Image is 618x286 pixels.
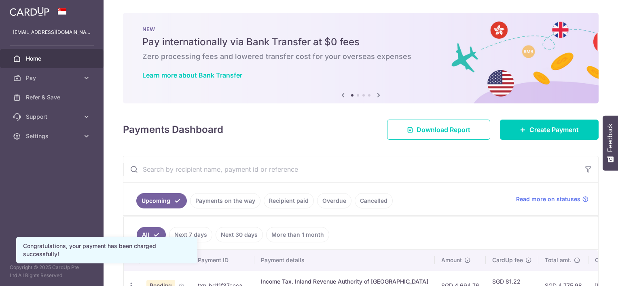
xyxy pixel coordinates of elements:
[136,193,187,208] a: Upcoming
[516,195,580,203] span: Read more on statuses
[191,250,254,271] th: Payment ID
[190,193,260,208] a: Payments on the way
[26,93,79,101] span: Refer & Save
[516,195,588,203] a: Read more on statuses
[26,132,79,140] span: Settings
[23,242,190,258] div: Congratulations, your payment has been charged successfully!
[492,256,523,264] span: CardUp fee
[123,156,579,182] input: Search by recipient name, payment id or reference
[26,74,79,82] span: Pay
[142,71,242,79] a: Learn more about Bank Transfer
[142,26,579,32] p: NEW
[387,120,490,140] a: Download Report
[26,113,79,121] span: Support
[500,120,599,140] a: Create Payment
[169,227,212,242] a: Next 7 days
[137,227,166,242] a: All
[264,193,314,208] a: Recipient paid
[529,125,579,135] span: Create Payment
[441,256,462,264] span: Amount
[216,227,263,242] a: Next 30 days
[123,122,223,137] h4: Payments Dashboard
[261,278,428,286] div: Income Tax. Inland Revenue Authority of [GEOGRAPHIC_DATA]
[26,55,79,63] span: Home
[266,227,329,242] a: More than 1 month
[142,36,579,48] h5: Pay internationally via Bank Transfer at $0 fees
[545,256,571,264] span: Total amt.
[10,6,49,16] img: CardUp
[317,193,351,208] a: Overdue
[607,124,614,152] span: Feedback
[254,250,435,271] th: Payment details
[13,28,91,36] p: [EMAIL_ADDRESS][DOMAIN_NAME]
[123,13,599,103] img: Bank transfer banner
[417,125,470,135] span: Download Report
[142,52,579,61] h6: Zero processing fees and lowered transfer cost for your overseas expenses
[355,193,393,208] a: Cancelled
[603,116,618,170] button: Feedback - Show survey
